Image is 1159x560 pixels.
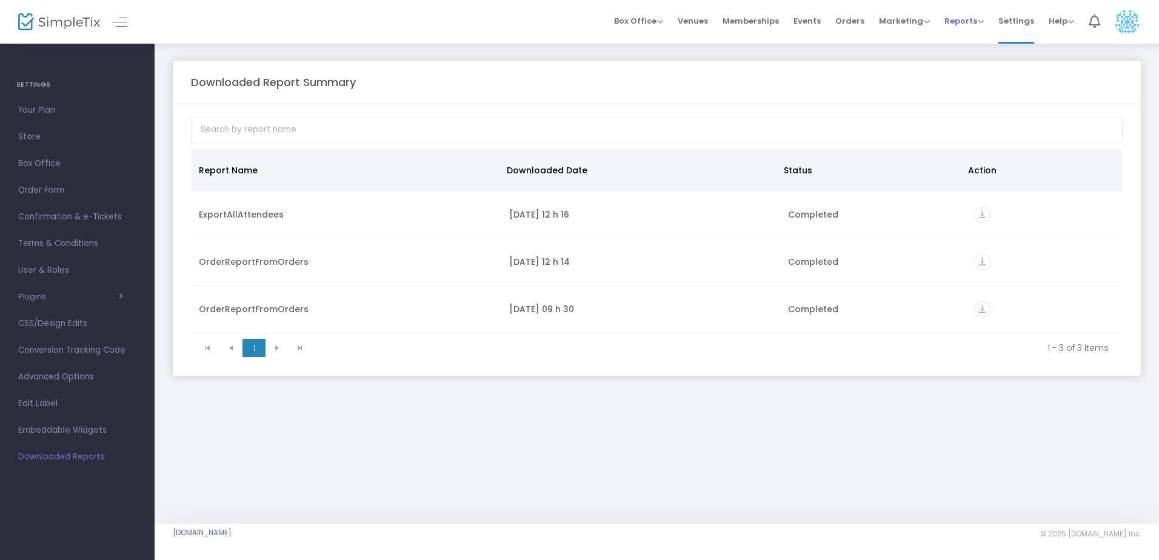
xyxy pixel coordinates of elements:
a: vertical_align_bottom [974,210,990,222]
span: CSS/Design Edits [18,316,136,332]
a: vertical_align_bottom [974,258,990,270]
span: Order Form [18,182,136,198]
span: Page 1 [242,339,266,357]
h4: SETTINGS [16,73,138,97]
div: Completed [788,256,960,268]
span: User & Roles [18,262,136,278]
div: https://go.SimpleTix.com/z7aah [974,254,1115,270]
span: Events [793,5,821,36]
span: Store [18,129,136,145]
span: Advanced Options [18,369,136,385]
div: OrderReportFromOrders [199,256,495,268]
th: Report Name [192,149,499,192]
span: © 2025 [DOMAIN_NAME] Inc. [1040,529,1141,539]
span: Confirmation & e-Tickets [18,209,136,225]
div: Completed [788,208,960,221]
div: 2025-07-16 12 h 16 [509,208,774,221]
span: Settings [998,5,1034,36]
th: Action [961,149,1115,192]
span: Edit Label [18,396,136,412]
span: Reports [944,15,984,27]
th: Downloaded Date [499,149,777,192]
span: Orders [835,5,864,36]
div: https://go.SimpleTix.com/me5nh [974,301,1115,318]
i: vertical_align_bottom [974,301,990,318]
span: Help [1049,15,1074,27]
m-panel-title: Downloaded Report Summary [191,74,356,90]
span: Box Office [18,156,136,172]
span: Box Office [614,15,663,27]
input: Search by report name [191,118,1123,142]
a: [DOMAIN_NAME] [173,528,232,538]
button: Plugins [18,292,123,302]
span: Terms & Conditions [18,236,136,252]
div: ExportAllAttendees [199,208,495,221]
a: vertical_align_bottom [974,305,990,317]
i: vertical_align_bottom [974,254,990,270]
i: vertical_align_bottom [974,207,990,223]
span: Downloaded Reports [18,449,136,465]
span: Embeddable Widgets [18,422,136,438]
span: Conversion Tracking Code [18,342,136,358]
div: OrderReportFromOrders [199,303,495,315]
div: 2025-04-04 09 h 30 [509,303,774,315]
div: Completed [788,303,960,315]
div: https://go.SimpleTix.com/973b3 [974,207,1115,223]
span: Marketing [879,15,930,27]
span: Venues [678,5,708,36]
div: 2025-07-16 12 h 14 [509,256,774,268]
div: Data table [192,149,1122,333]
span: Your Plan [18,102,136,118]
span: Memberships [723,5,779,36]
kendo-pager-info: 1 - 3 of 3 items [320,342,1109,354]
th: Status [777,149,961,192]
